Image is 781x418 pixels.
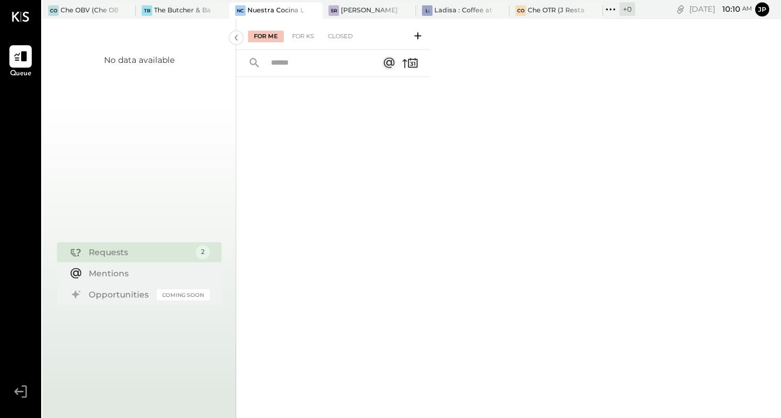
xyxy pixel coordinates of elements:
div: Coming Soon [157,289,210,300]
a: Queue [1,45,41,79]
span: 10 : 10 [717,4,740,15]
div: For KS [286,31,320,42]
div: NC [235,5,246,16]
div: Che OBV (Che OBV LLC) - Ignite [61,6,118,15]
div: + 0 [619,2,635,16]
div: CO [515,5,526,16]
div: Nuestra Cocina LLC - [GEOGRAPHIC_DATA] [247,6,305,15]
div: Opportunities [89,289,151,300]
div: L: [422,5,433,16]
button: jp [755,2,769,16]
div: copy link [675,3,686,15]
span: am [742,5,752,13]
div: TB [142,5,152,16]
div: [DATE] [689,4,752,15]
div: CO [48,5,59,16]
div: Requests [89,246,190,258]
div: Mentions [89,267,204,279]
div: For Me [248,31,284,42]
div: Che OTR (J Restaurant LLC) - Ignite [528,6,585,15]
div: Closed [322,31,358,42]
div: Ladisa : Coffee at Lola's [434,6,492,15]
div: [PERSON_NAME]' Rooftop - Ignite [341,6,398,15]
span: Queue [10,69,32,79]
div: 2 [196,245,210,259]
div: SR [329,5,339,16]
div: No data available [104,54,175,66]
div: The Butcher & Barrel (L Argento LLC) - [GEOGRAPHIC_DATA] [154,6,212,15]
